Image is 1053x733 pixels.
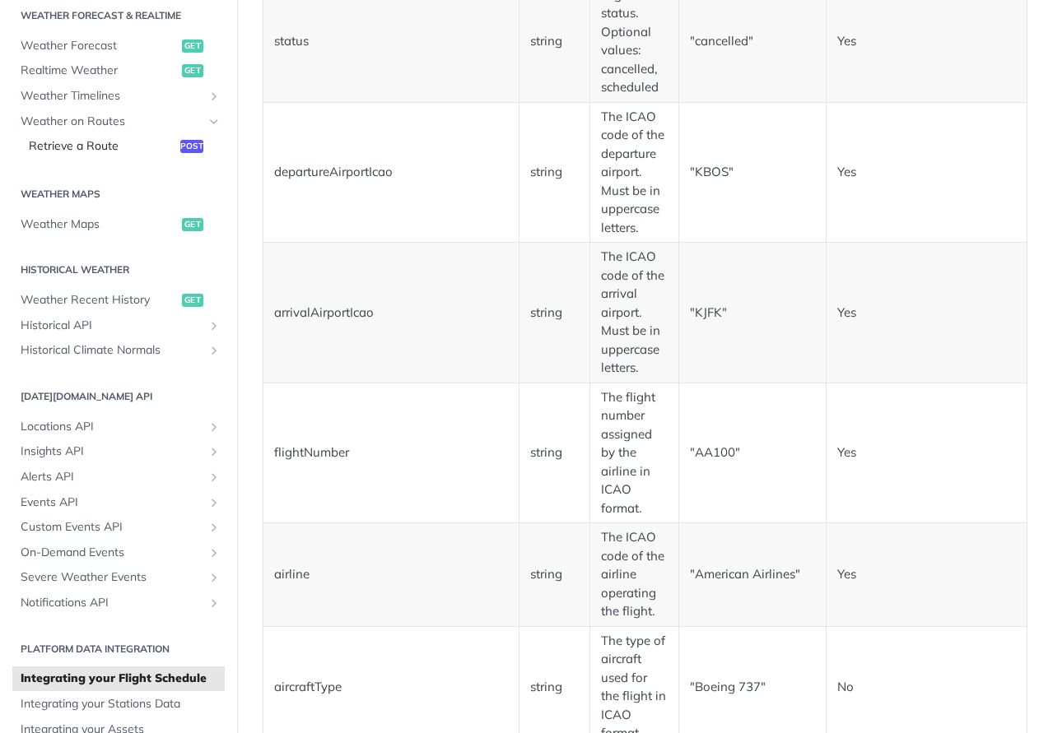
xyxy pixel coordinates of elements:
td: The ICAO code of the arrival airport. Must be in uppercase letters. [590,243,679,383]
a: Custom Events APIShow subpages for Custom Events API [12,515,225,540]
button: Show subpages for Historical API [207,319,221,332]
span: Integrating your Flight Schedule [21,670,221,687]
span: Weather Forecast [21,38,178,54]
a: Insights APIShow subpages for Insights API [12,439,225,464]
span: Insights API [21,443,203,460]
td: flightNumber [263,383,520,523]
td: string [520,383,590,523]
span: Weather Timelines [21,88,203,104]
button: Show subpages for Events API [207,496,221,509]
span: Weather on Routes [21,114,203,130]
td: Yes [827,383,1027,523]
td: airline [263,523,520,627]
span: Weather Recent History [21,292,178,309]
td: Yes [827,243,1027,383]
button: Show subpages for Historical Climate Normals [207,344,221,357]
td: "KJFK" [679,243,827,383]
button: Show subpages for Alerts API [207,471,221,484]
span: get [182,64,203,77]
h2: Weather Maps [12,187,225,202]
span: Weather Maps [21,216,178,233]
a: Weather TimelinesShow subpages for Weather Timelines [12,84,225,109]
span: post [180,140,203,153]
a: Weather Forecastget [12,34,225,58]
td: The flight number assigned by the airline in ICAO format. [590,383,679,523]
td: The ICAO code of the departure airport. Must be in uppercase letters. [590,102,679,243]
span: Historical Climate Normals [21,342,203,359]
span: Alerts API [21,469,203,485]
a: Locations APIShow subpages for Locations API [12,415,225,439]
a: Integrating your Stations Data [12,692,225,717]
span: Severe Weather Events [21,569,203,586]
td: The ICAO code of the airline operating the flight. [590,523,679,627]
span: get [182,218,203,231]
a: Historical APIShow subpages for Historical API [12,313,225,338]
span: Retrieve a Route [29,138,176,155]
td: Yes [827,102,1027,243]
h2: Platform DATA integration [12,642,225,656]
span: Historical API [21,318,203,334]
td: string [520,243,590,383]
a: Notifications APIShow subpages for Notifications API [12,591,225,615]
button: Hide subpages for Weather on Routes [207,115,221,128]
a: Historical Climate NormalsShow subpages for Historical Climate Normals [12,338,225,363]
span: get [182,294,203,307]
a: Weather Mapsget [12,212,225,237]
button: Show subpages for Weather Timelines [207,90,221,103]
button: Show subpages for Custom Events API [207,521,221,534]
td: departureAirportIcao [263,102,520,243]
td: string [520,102,590,243]
a: Severe Weather EventsShow subpages for Severe Weather Events [12,565,225,590]
span: Events API [21,494,203,511]
button: Show subpages for Insights API [207,445,221,458]
button: Show subpages for On-Demand Events [207,546,221,559]
a: Alerts APIShow subpages for Alerts API [12,465,225,489]
span: Notifications API [21,595,203,611]
button: Show subpages for Locations API [207,420,221,434]
span: On-Demand Events [21,545,203,561]
td: "AA100" [679,383,827,523]
button: Show subpages for Severe Weather Events [207,571,221,584]
td: "American Airlines" [679,523,827,627]
span: Locations API [21,419,203,435]
span: Integrating your Stations Data [21,696,221,712]
h2: Historical Weather [12,262,225,277]
span: get [182,39,203,53]
td: arrivalAirportIcao [263,243,520,383]
span: Realtime Weather [21,63,178,79]
a: Weather on RoutesHide subpages for Weather on Routes [12,109,225,134]
a: Retrieve a Routepost [21,134,225,159]
a: On-Demand EventsShow subpages for On-Demand Events [12,540,225,565]
td: Yes [827,523,1027,627]
a: Realtime Weatherget [12,58,225,83]
span: Custom Events API [21,519,203,536]
h2: [DATE][DOMAIN_NAME] API [12,389,225,404]
a: Weather Recent Historyget [12,288,225,313]
td: string [520,523,590,627]
button: Show subpages for Notifications API [207,596,221,610]
td: "KBOS" [679,102,827,243]
h2: Weather Forecast & realtime [12,8,225,23]
a: Events APIShow subpages for Events API [12,490,225,515]
a: Integrating your Flight Schedule [12,666,225,691]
